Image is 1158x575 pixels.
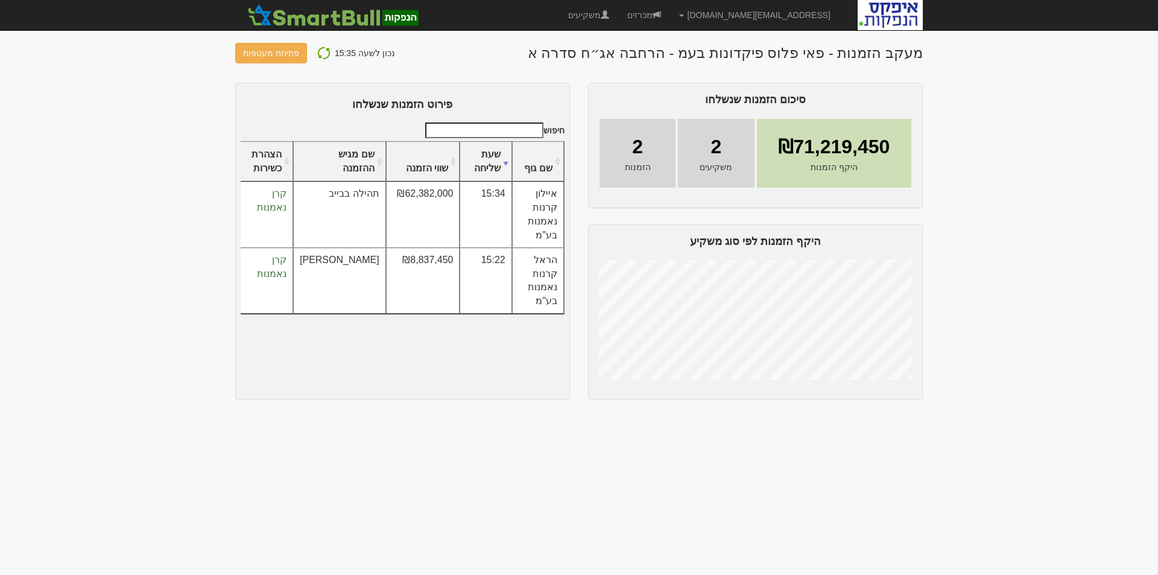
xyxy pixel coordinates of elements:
[512,248,564,314] td: הראל קרנות נאמנות בע"מ
[460,248,511,314] td: 15:22
[421,122,565,138] label: חיפוש
[293,248,386,314] td: [PERSON_NAME]
[335,45,395,61] p: נכון לשעה 15:35
[386,182,460,247] td: ₪62,382,000
[705,94,806,106] span: סיכום הזמנות שנשלחו
[528,45,923,61] h1: מעקב הזמנות - פאי פלוס פיקדונות בעמ - הרחבה אג״ח סדרה א
[257,188,286,212] span: קרן נאמנות
[778,133,890,161] span: ₪71,219,450
[235,43,307,63] button: פתיחת מעטפות
[460,182,511,247] td: 15:34
[811,161,858,173] span: היקף הזמנות
[425,122,543,138] input: חיפוש
[293,182,386,247] td: תהילה בבייב
[512,142,564,182] th: שם גוף : activate to sort column ascending
[352,98,452,110] span: פירוט הזמנות שנשלחו
[386,142,460,182] th: שווי הזמנה : activate to sort column ascending
[386,248,460,314] td: ₪8,837,450
[240,142,293,182] th: הצהרת כשירות : activate to sort column ascending
[460,142,511,182] th: שעת שליחה : activate to sort column ascending
[625,161,651,173] span: הזמנות
[244,3,422,27] img: SmartBull Logo
[710,133,721,161] span: 2
[690,235,821,247] span: היקף הזמנות לפי סוג משקיע
[293,142,386,182] th: שם מגיש ההזמנה : activate to sort column ascending
[632,133,643,161] span: 2
[317,46,331,60] img: refresh-icon.png
[257,255,286,279] span: קרן נאמנות
[700,161,732,173] span: משקיעים
[512,182,564,247] td: איילון קרנות נאמנות בע"מ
